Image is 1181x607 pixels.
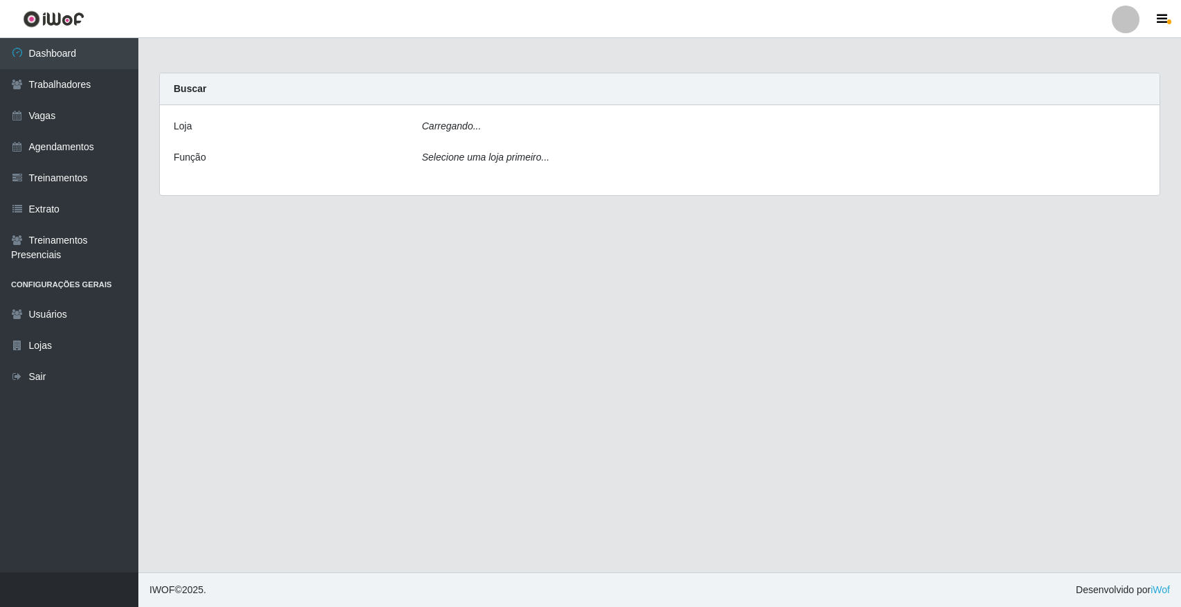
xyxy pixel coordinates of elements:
[174,119,192,134] label: Loja
[174,150,206,165] label: Função
[149,583,206,597] span: © 2025 .
[422,120,482,132] i: Carregando...
[1076,583,1170,597] span: Desenvolvido por
[1151,584,1170,595] a: iWof
[422,152,549,163] i: Selecione uma loja primeiro...
[174,83,206,94] strong: Buscar
[23,10,84,28] img: CoreUI Logo
[149,584,175,595] span: IWOF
